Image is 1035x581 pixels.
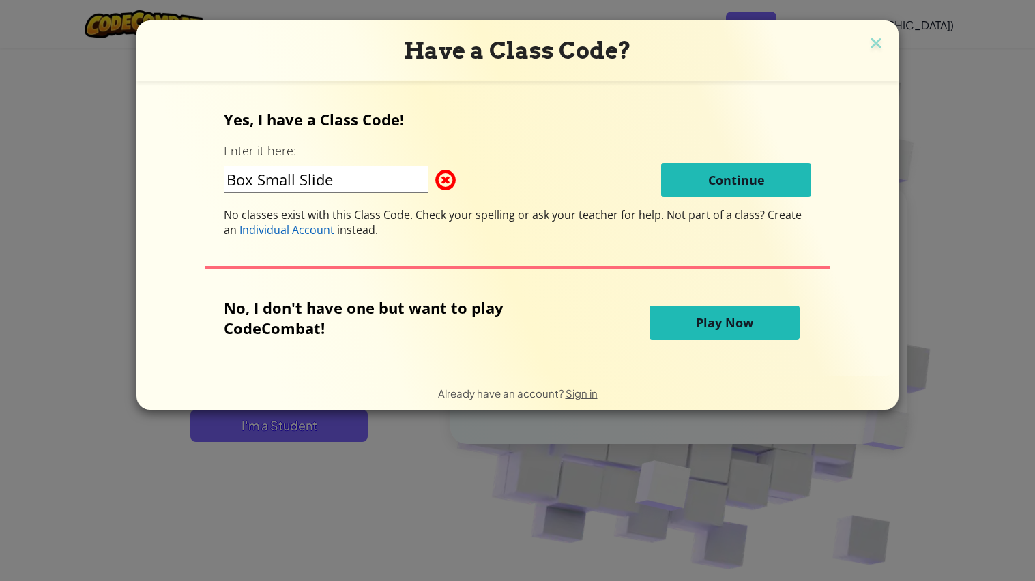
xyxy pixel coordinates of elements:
label: Enter it here: [224,143,296,160]
span: No classes exist with this Class Code. Check your spelling or ask your teacher for help. [224,207,667,222]
p: No, I don't have one but want to play CodeCombat! [224,297,570,338]
span: Continue [708,172,765,188]
button: Play Now [650,306,800,340]
button: Continue [661,163,811,197]
span: Individual Account [239,222,334,237]
span: instead. [334,222,378,237]
span: Not part of a class? Create an [224,207,802,237]
img: close icon [867,34,885,55]
a: Sign in [566,387,598,400]
span: Have a Class Code? [404,37,631,64]
p: Yes, I have a Class Code! [224,109,812,130]
span: Already have an account? [438,387,566,400]
span: Play Now [696,314,753,331]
